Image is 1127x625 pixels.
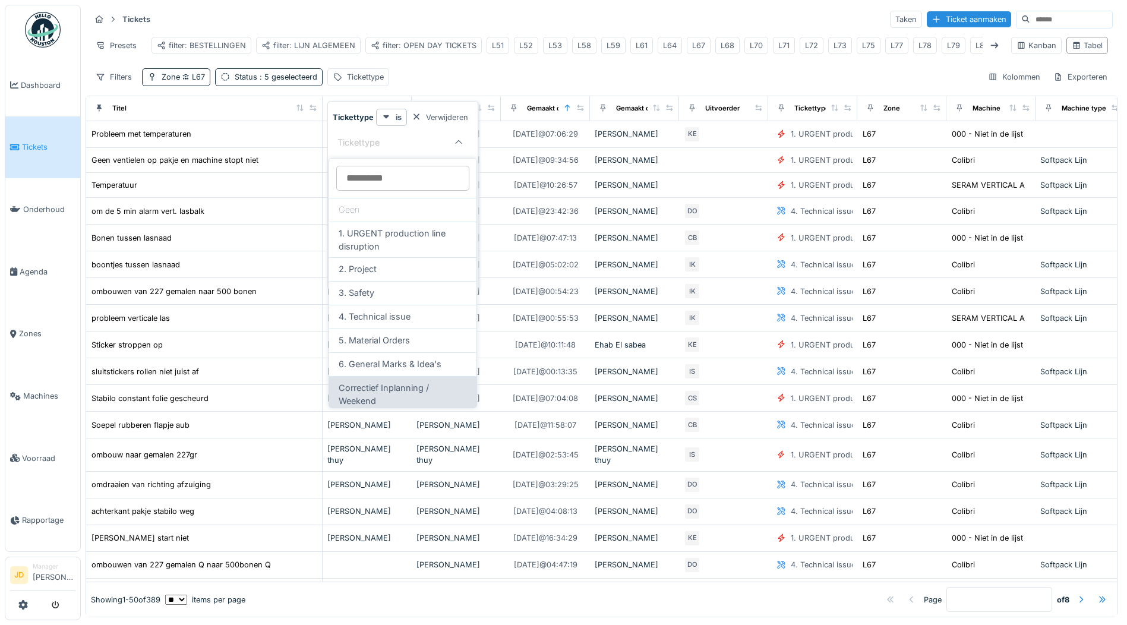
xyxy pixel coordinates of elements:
div: Softpack Lijn [1040,419,1120,431]
div: Ticket aanmaken [927,11,1011,27]
div: [DATE] @ 00:54:23 [513,286,579,297]
div: Softpack Lijn [1040,449,1120,460]
div: boontjes tussen lasnaad [91,259,180,270]
div: 4. Technical issue [791,286,855,297]
div: L52 [519,40,533,51]
div: [DATE] @ 07:06:29 [513,128,578,140]
div: 1. URGENT production line disruption [791,232,927,244]
div: IS [684,446,700,463]
div: 1. URGENT production line disruption [791,393,927,404]
div: [PERSON_NAME] [327,393,407,404]
div: L64 [663,40,677,51]
div: Ehab El sabea [595,339,674,351]
div: CB [684,229,700,246]
div: 1. URGENT production line disruption [791,339,927,351]
div: L53 [548,40,562,51]
div: 000 - Niet in de lijst [952,232,1023,244]
div: [PERSON_NAME] [327,532,407,544]
div: om de 5 min alarm vert. lasbalk [91,206,204,217]
div: L58 [577,40,591,51]
div: DO [684,557,700,573]
div: Colibri [952,206,975,217]
div: [PERSON_NAME] [595,259,674,270]
div: probleem verticale las [91,312,170,324]
div: DO [684,203,700,219]
div: [PERSON_NAME] thuy [595,443,674,466]
div: L67 [692,40,705,51]
div: Colibri [952,506,975,517]
div: Softpack Lijn [1040,206,1120,217]
div: Verwijderen [407,109,473,125]
div: Colibri [952,366,975,377]
div: Softpack Lijn [1040,286,1120,297]
div: IS [684,363,700,380]
div: Softpack Lijn [1040,154,1120,166]
div: L67 [863,312,876,324]
div: Softpack Lijn [1040,179,1120,191]
div: Colibri [952,259,975,270]
div: L67 [863,179,876,191]
div: [PERSON_NAME] [595,128,674,140]
div: Colibri [952,154,975,166]
div: Tickettype [347,71,384,83]
div: Page [924,594,942,605]
div: [PERSON_NAME] [595,312,674,324]
strong: of 8 [1057,594,1069,605]
div: L67 [863,506,876,517]
div: [PERSON_NAME] thuy [327,443,407,466]
div: Tickettype [794,103,829,113]
div: [PERSON_NAME] [416,506,496,517]
span: Agenda [20,266,75,277]
span: Rapportage [22,514,75,526]
div: [PERSON_NAME] [416,419,496,431]
div: 000 - Niet in de lijst [952,393,1023,404]
div: L67 [863,393,876,404]
div: L67 [863,419,876,431]
div: Soepel rubberen flapje aub [91,419,190,431]
div: 4. Technical issue [791,206,855,217]
div: KE [684,530,700,547]
div: Gemaakt op [527,103,565,113]
div: [DATE] @ 09:34:56 [513,154,579,166]
div: L75 [862,40,875,51]
span: : 5 geselecteerd [257,72,317,81]
div: Colibri [952,286,975,297]
div: [DATE] @ 05:02:02 [513,259,579,270]
div: [PERSON_NAME] [595,154,674,166]
div: L59 [607,40,620,51]
div: [DATE] @ 10:11:48 [515,339,576,351]
div: [PERSON_NAME] [595,179,674,191]
div: Tickettype [337,136,396,149]
div: [PERSON_NAME] [327,339,407,351]
div: IK [684,256,700,273]
span: Correctief Inplanning / Weekend [339,381,467,407]
li: [PERSON_NAME] [33,562,75,588]
div: omdraaien van richting afzuiging [91,479,211,490]
div: L67 [863,532,876,544]
div: Colibri [952,559,975,570]
div: [PERSON_NAME] thuy [416,443,496,466]
div: Uitvoerder [705,103,740,113]
strong: is [396,112,402,123]
div: 1. URGENT production line disruption [791,179,927,191]
div: Colibri [952,449,975,460]
div: 1. URGENT production line disruption [791,532,927,544]
div: Manager [33,562,75,571]
div: [PERSON_NAME] [595,506,674,517]
div: ombouwen van 227 gemalen naar 500 bonen [91,286,257,297]
div: Sticker stroppen op [91,339,163,351]
div: KE [684,336,700,353]
div: L67 [863,559,876,570]
div: 4. Technical issue [791,312,855,324]
div: [PERSON_NAME] start niet [91,532,189,544]
div: 4. Technical issue [791,559,855,570]
li: JD [10,566,28,584]
div: L67 [863,479,876,490]
span: L67 [180,72,205,81]
div: 4. Technical issue [791,259,855,270]
div: Temperatuur [91,179,137,191]
div: [PERSON_NAME] [327,366,407,377]
span: 5. Material Orders [339,334,410,347]
div: [PERSON_NAME] [327,479,407,490]
div: [DATE] @ 04:08:13 [513,506,577,517]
